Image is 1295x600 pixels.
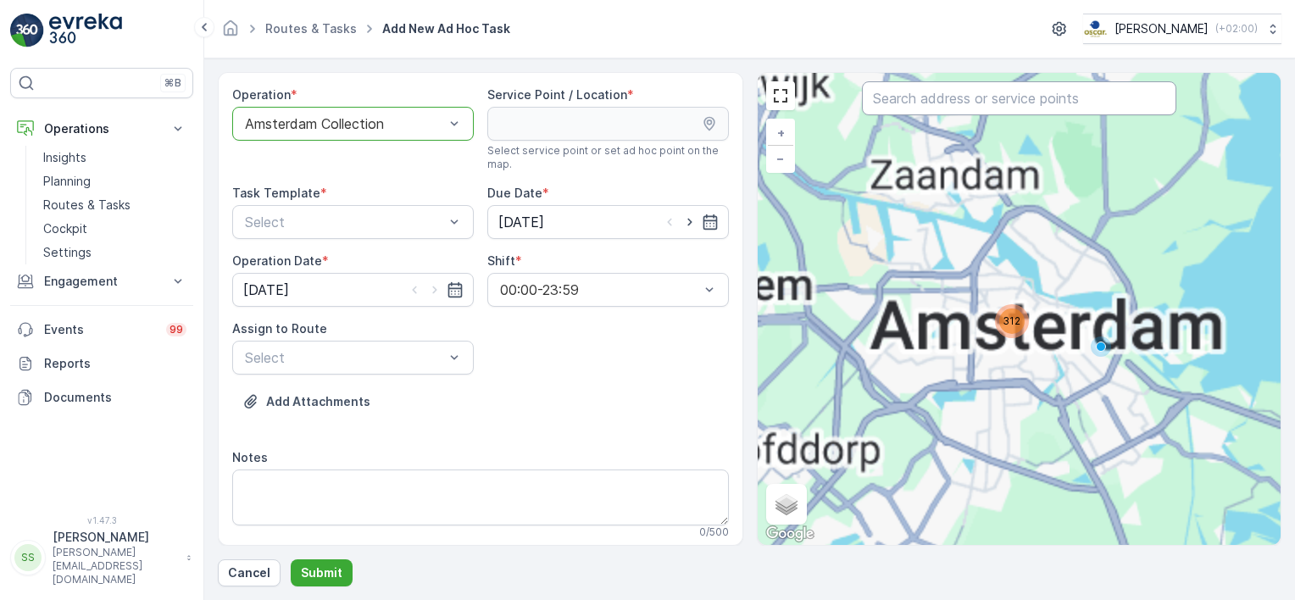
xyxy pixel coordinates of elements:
a: Routes & Tasks [36,193,193,217]
a: Planning [36,169,193,193]
p: Cockpit [43,220,87,237]
input: dd/mm/yyyy [232,273,474,307]
p: Add Attachments [266,393,370,410]
p: Engagement [44,273,159,290]
p: 0 / 500 [699,525,729,539]
img: logo_light-DOdMpM7g.png [49,14,122,47]
input: Search address or service points [862,81,1176,115]
button: Submit [291,559,353,586]
p: Events [44,321,156,338]
label: Operation [232,87,291,102]
a: Open this area in Google Maps (opens a new window) [762,523,818,545]
span: Select service point or set ad hoc point on the map. [487,144,729,171]
label: Notes [232,450,268,464]
p: ( +02:00 ) [1215,22,1258,36]
label: Shift [487,253,515,268]
button: Engagement [10,264,193,298]
p: 99 [170,323,183,336]
p: [PERSON_NAME] [1114,20,1209,37]
p: Routes & Tasks [43,197,131,214]
a: Documents [10,381,193,414]
p: Submit [301,564,342,581]
p: [PERSON_NAME] [53,529,178,546]
label: Task Template [232,186,320,200]
label: Operation Date [232,253,322,268]
a: Cockpit [36,217,193,241]
label: Due Date [487,186,542,200]
p: Cancel [228,564,270,581]
a: Homepage [221,25,240,40]
span: − [776,151,785,165]
img: Google [762,523,818,545]
button: [PERSON_NAME](+02:00) [1083,14,1281,44]
p: ⌘B [164,76,181,90]
label: Assign to Route [232,321,327,336]
div: 312 [995,304,1029,338]
div: SS [14,544,42,571]
p: Reports [44,355,186,372]
a: Events99 [10,313,193,347]
img: logo [10,14,44,47]
p: Insights [43,149,86,166]
img: basis-logo_rgb2x.png [1083,19,1108,38]
p: [PERSON_NAME][EMAIL_ADDRESS][DOMAIN_NAME] [53,546,178,586]
span: + [777,125,785,140]
button: Operations [10,112,193,146]
a: Reports [10,347,193,381]
a: View Fullscreen [768,83,793,108]
p: Select [245,212,444,232]
a: Layers [768,486,805,523]
input: dd/mm/yyyy [487,205,729,239]
label: Service Point / Location [487,87,627,102]
a: Zoom In [768,120,793,146]
span: Add New Ad Hoc Task [379,20,514,37]
a: Zoom Out [768,146,793,171]
a: Insights [36,146,193,169]
span: v 1.47.3 [10,515,193,525]
button: Upload File [232,388,381,415]
p: Select [245,347,444,368]
p: Settings [43,244,92,261]
a: Settings [36,241,193,264]
span: 312 [1003,314,1020,327]
p: Planning [43,173,91,190]
button: SS[PERSON_NAME][PERSON_NAME][EMAIL_ADDRESS][DOMAIN_NAME] [10,529,193,586]
p: Operations [44,120,159,137]
p: Documents [44,389,186,406]
a: Routes & Tasks [265,21,357,36]
button: Cancel [218,559,281,586]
